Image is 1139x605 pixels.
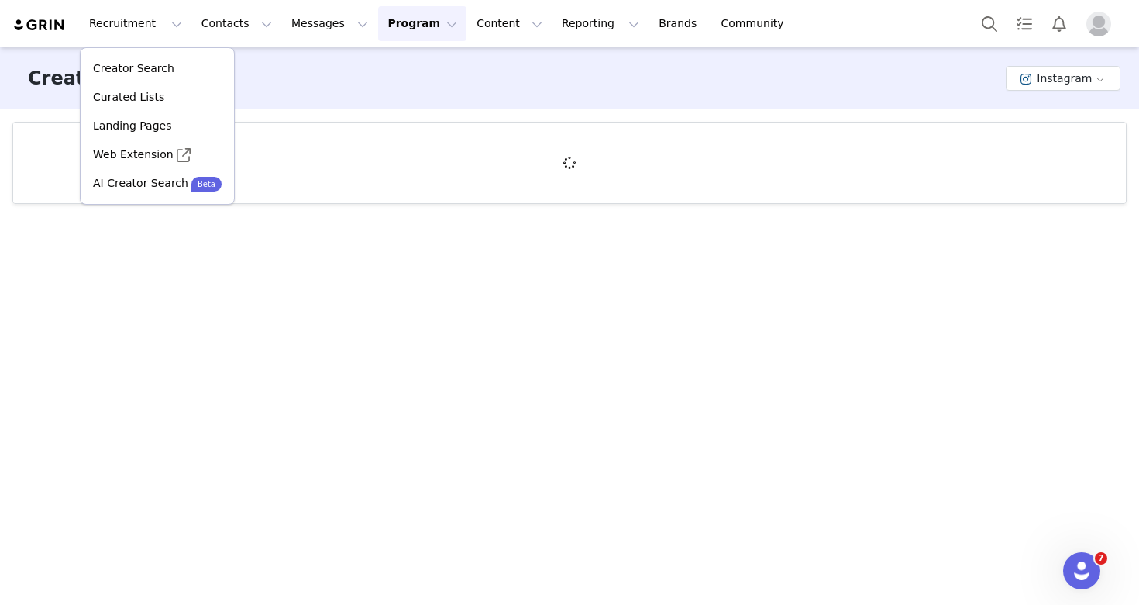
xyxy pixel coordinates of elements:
[93,175,188,192] p: AI Creator Search
[378,6,466,41] button: Program
[552,6,649,41] button: Reporting
[93,89,164,105] p: Curated Lists
[1095,552,1107,565] span: 7
[80,6,191,41] button: Recruitment
[192,6,281,41] button: Contacts
[1007,6,1041,41] a: Tasks
[282,6,377,41] button: Messages
[93,147,174,163] p: Web Extension
[712,6,800,41] a: Community
[93,60,174,77] p: Creator Search
[1042,6,1076,41] button: Notifications
[972,6,1007,41] button: Search
[12,18,67,33] img: grin logo
[1077,12,1127,36] button: Profile
[93,118,171,134] p: Landing Pages
[467,6,552,41] button: Content
[1006,66,1120,91] button: Instagram
[198,178,215,190] p: Beta
[28,64,185,92] h3: Creator Search
[1063,552,1100,589] iframe: Intercom live chat
[649,6,711,41] a: Brands
[1086,12,1111,36] img: placeholder-profile.jpg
